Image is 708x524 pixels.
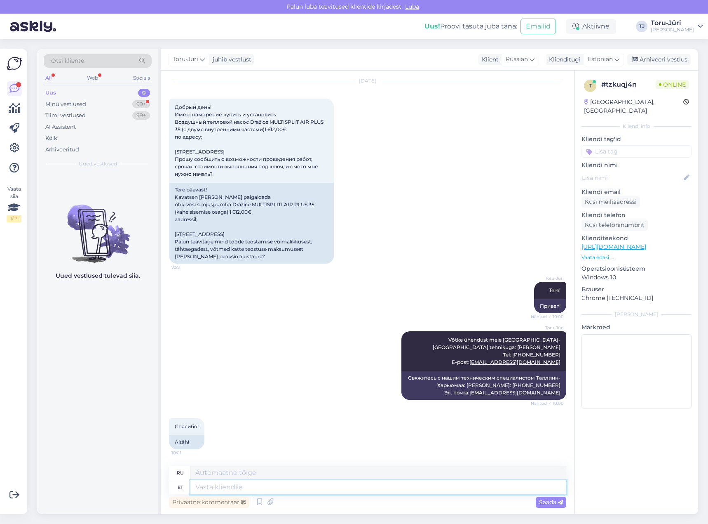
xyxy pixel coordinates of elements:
[433,337,560,365] span: Võtke ühendust meie [GEOGRAPHIC_DATA]-[GEOGRAPHIC_DATA] tehnikuga: [PERSON_NAME] Tel: [PHONE_NUMB...
[56,271,140,280] p: Uued vestlused tulevad siia.
[651,20,703,33] a: Toru-Jüri[PERSON_NAME]
[581,161,692,170] p: Kliendi nimi
[138,89,150,97] div: 0
[45,111,86,120] div: Tiimi vestlused
[175,423,199,430] span: Спасибо!
[581,264,692,273] p: Operatsioonisüsteem
[656,80,689,89] span: Online
[7,56,22,71] img: Askly Logo
[209,55,251,64] div: juhib vestlust
[588,55,613,64] span: Estonian
[469,389,560,396] a: [EMAIL_ADDRESS][DOMAIN_NAME]
[581,323,692,332] p: Märkmed
[531,314,564,320] span: Nähtud ✓ 10:00
[401,371,566,400] div: Свяжитесь с нашим техническим специалистом Таллинн-Харьюмаа: [PERSON_NAME]: [PHONE_NUMBER] Эл. по...
[45,146,79,154] div: Arhiveeritud
[469,359,560,365] a: [EMAIL_ADDRESS][DOMAIN_NAME]
[581,311,692,318] div: [PERSON_NAME]
[549,287,560,293] span: Tere!
[131,73,152,83] div: Socials
[132,100,150,109] div: 99+
[627,54,691,65] div: Arhiveeri vestlus
[584,98,683,115] div: [GEOGRAPHIC_DATA], [GEOGRAPHIC_DATA]
[177,466,184,480] div: ru
[581,135,692,144] p: Kliendi tag'id
[566,19,616,34] div: Aktiivne
[581,211,692,220] p: Kliendi telefon
[169,183,334,264] div: Tere päevast! Kavatsen [PERSON_NAME] paigaldada õhk-vesi soojuspumba Dražice MULTISPLITI AIR PLUS...
[520,19,556,34] button: Emailid
[178,480,183,494] div: et
[45,123,76,131] div: AI Assistent
[169,497,249,508] div: Privaatne kommentaar
[51,57,84,65] span: Otsi kliente
[581,123,692,130] div: Kliendi info
[44,73,53,83] div: All
[175,104,325,177] span: Добрый день! Имею намерение купить и установить Воздушный тепловой насос Dražice MULTISPLIT AIR P...
[45,89,56,97] div: Uus
[37,190,158,264] img: No chats
[403,3,422,10] span: Luba
[581,145,692,158] input: Lisa tag
[478,55,499,64] div: Klient
[581,254,692,261] p: Vaata edasi ...
[533,325,564,331] span: Toru-Jüri
[601,80,656,90] div: # tzkuqj4n
[581,220,648,231] div: Küsi telefoninumbrit
[581,196,640,208] div: Küsi meiliaadressi
[546,55,581,64] div: Klienditugi
[45,134,57,142] div: Kõik
[7,185,21,222] div: Vaata siia
[132,111,150,120] div: 99+
[589,83,592,89] span: t
[45,100,86,109] div: Minu vestlused
[424,21,517,31] div: Proovi tasuta juba täna:
[79,160,117,168] span: Uued vestlused
[581,273,692,282] p: Windows 10
[171,264,202,270] span: 9:59
[581,188,692,196] p: Kliendi email
[581,294,692,302] p: Chrome [TECHNICAL_ID]
[169,435,204,449] div: Aitäh!
[636,21,647,32] div: TJ
[531,400,564,406] span: Nähtud ✓ 10:00
[506,55,528,64] span: Russian
[85,73,100,83] div: Web
[581,285,692,294] p: Brauser
[582,173,682,182] input: Lisa nimi
[651,20,694,26] div: Toru-Jüri
[173,55,198,64] span: Toru-Jüri
[539,498,563,506] span: Saada
[581,234,692,243] p: Klienditeekond
[534,299,566,313] div: Привет!
[651,26,694,33] div: [PERSON_NAME]
[169,77,566,85] div: [DATE]
[171,450,202,456] span: 10:01
[7,215,21,222] div: 1 / 3
[533,275,564,281] span: Toru-Jüri
[581,243,646,250] a: [URL][DOMAIN_NAME]
[424,22,440,30] b: Uus!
